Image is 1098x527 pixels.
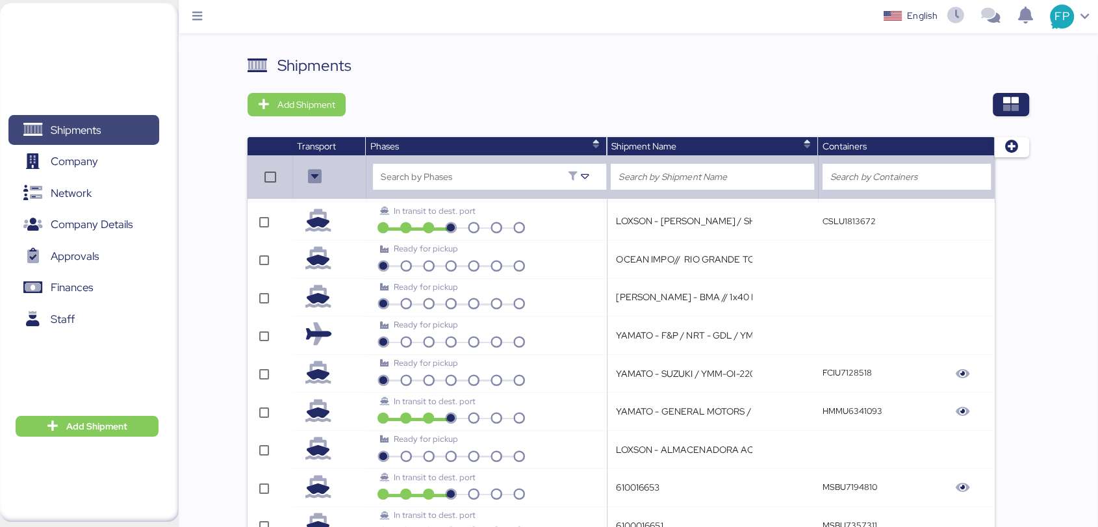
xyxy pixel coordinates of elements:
span: Company Details [51,215,133,234]
span: Add Shipment [66,418,127,434]
span: In transit to dest. port [394,509,476,521]
input: Search by Containers [830,169,983,185]
q-button: MSBU7194810 [823,482,877,493]
q-button: HMMU6341093 [823,405,882,417]
span: Ready for pickup [394,357,458,368]
a: Company Details [8,210,159,240]
button: Add Shipment [248,93,346,116]
span: Approvals [51,247,99,266]
span: Ready for pickup [394,433,458,444]
q-button: FCIU7128518 [823,367,872,378]
a: Finances [8,273,159,303]
span: Company [51,152,98,171]
span: Staff [51,310,75,329]
a: Staff [8,304,159,334]
a: Company [8,147,159,177]
a: Approvals [8,241,159,271]
button: Add Shipment [16,416,159,437]
input: Search by Shipment Name [619,169,806,185]
span: Phases [370,140,399,152]
span: Transport [297,140,336,152]
span: Ready for pickup [394,319,458,330]
a: Shipments [8,115,159,145]
span: Finances [51,278,93,297]
span: In transit to dest. port [394,205,476,216]
a: Network [8,178,159,208]
span: Network [51,184,92,203]
div: English [907,9,937,23]
q-button: CSLU1813672 [823,216,876,227]
span: Add Shipment [277,97,335,112]
span: FP [1054,8,1069,25]
span: Shipments [51,121,101,140]
span: Containers [823,140,867,152]
span: In transit to dest. port [394,472,476,483]
span: In transit to dest. port [394,396,476,407]
span: Shipment Name [611,140,676,152]
div: Shipments [277,54,351,77]
span: Ready for pickup [394,281,458,292]
span: Ready for pickup [394,243,458,254]
button: Menu [186,6,209,28]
